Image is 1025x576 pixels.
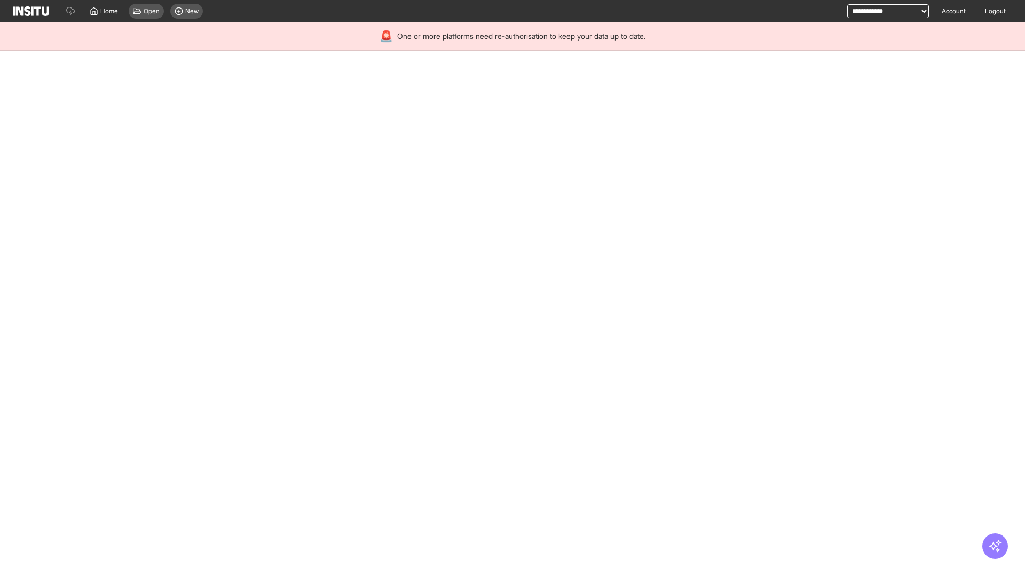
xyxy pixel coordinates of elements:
[144,7,160,15] span: Open
[185,7,199,15] span: New
[380,29,393,44] div: 🚨
[100,7,118,15] span: Home
[13,6,49,16] img: Logo
[397,31,645,42] span: One or more platforms need re-authorisation to keep your data up to date.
